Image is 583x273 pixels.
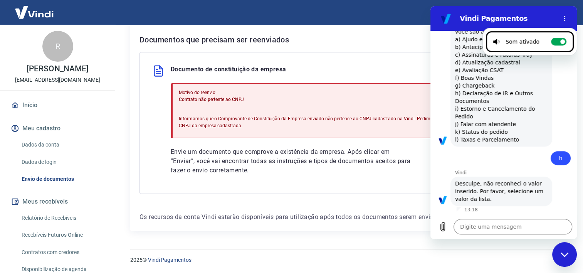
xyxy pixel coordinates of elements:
img: Vindi [9,0,59,24]
iframe: Janela de mensagens [430,6,577,239]
p: 2025 © [130,256,565,264]
p: Documento de constituição da empresa [171,65,286,77]
a: Dados da conta [18,137,106,153]
button: Sair [546,5,574,20]
button: Meu cadastro [9,120,106,137]
a: Dados de login [18,154,106,170]
button: Meus recebíveis [9,193,106,210]
p: Envie um documento que comprove a existência da empresa. Após clicar em “Enviar”, você vai encont... [171,147,412,175]
p: [PERSON_NAME] [27,65,88,73]
img: file.3f2e98d22047474d3a157069828955b5.svg [152,65,165,77]
a: Contratos com credores [18,244,106,260]
span: Contrato não pertente ao CNPJ [179,97,244,102]
p: Motivo do reenvio: [179,89,536,96]
a: Vindi Pagamentos [148,257,192,263]
iframe: Botão para abrir a janela de mensagens, conversa em andamento [552,242,577,267]
a: Recebíveis Futuros Online [18,227,106,243]
a: Envio de documentos [18,171,106,187]
a: Relatório de Recebíveis [18,210,106,226]
p: Os recursos da conta Vindi estarão disponíveis para utilização após todos os documentos serem env... [139,212,555,222]
p: Informamos que o Comprovante de Constituição da Empresa enviado não pertence ao CNPJ cadastrado n... [179,115,536,129]
a: Início [9,97,106,114]
h6: Documentos que precisam ser reenviados [139,34,555,46]
div: R [42,31,73,62]
p: [EMAIL_ADDRESS][DOMAIN_NAME] [15,76,100,84]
